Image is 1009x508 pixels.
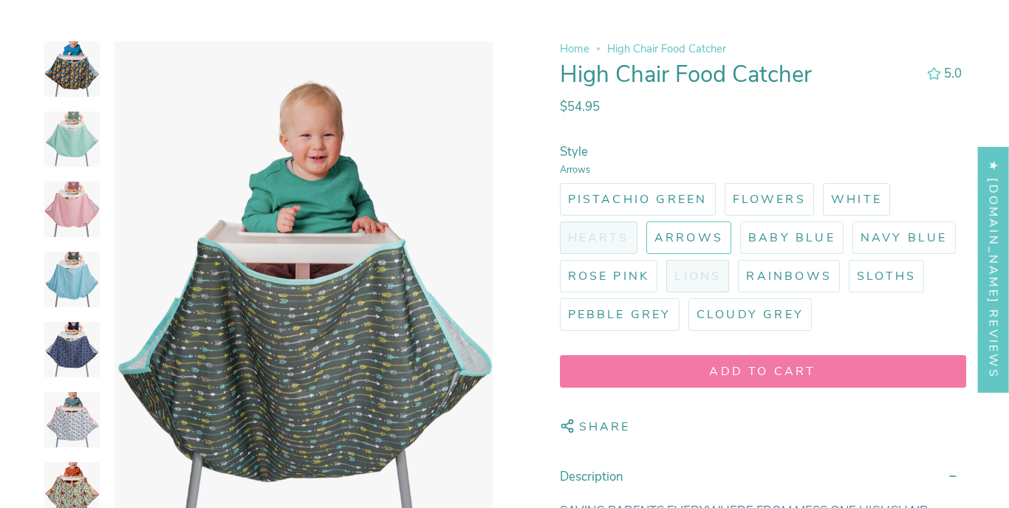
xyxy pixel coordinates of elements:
[607,41,726,56] span: High Chair Food Catcher
[560,61,914,89] h1: High Chair Food Catcher
[748,230,835,246] span: Baby Blue
[568,191,708,207] span: Pistachio Green
[560,41,589,56] a: Home
[654,230,723,246] span: Arrows
[733,191,806,207] span: Flowers
[697,306,804,323] span: Cloudy Grey
[746,268,832,284] span: Rainbows
[857,268,916,284] span: Sloths
[944,65,962,82] span: 5.0
[861,230,948,246] span: Navy Blue
[560,355,966,388] button: Add to cart
[927,67,940,80] div: 5.0 out of 5.0 stars
[560,160,966,176] small: Arrows
[568,306,671,323] span: Pebble Grey
[568,268,650,284] span: Rose Pink
[560,98,600,115] span: $54.95
[831,191,882,207] span: White
[560,411,631,442] button: Share
[560,143,588,160] span: Style
[978,147,1009,393] div: Click to open Judge.me floating reviews tab
[920,63,965,83] button: 5.0 out of 5.0 stars
[568,230,629,246] span: Hearts
[560,456,966,497] summary: Description
[579,419,631,439] span: Share
[674,268,721,284] span: Lions
[574,363,952,380] span: Add to cart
